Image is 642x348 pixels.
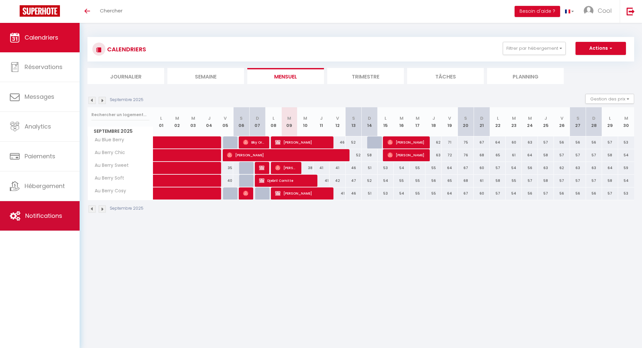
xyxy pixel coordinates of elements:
[586,107,602,136] th: 28
[281,107,297,136] th: 09
[410,162,426,174] div: 55
[410,107,426,136] th: 17
[458,162,474,174] div: 67
[169,107,185,136] th: 02
[490,136,506,148] div: 64
[185,107,201,136] th: 03
[554,107,570,136] th: 26
[538,175,554,187] div: 58
[522,187,538,200] div: 56
[474,187,490,200] div: 60
[618,149,634,161] div: 54
[570,162,586,174] div: 63
[25,122,51,130] span: Analytics
[313,162,330,174] div: 41
[362,149,378,161] div: 58
[259,174,312,187] span: Djebril Cornitte
[442,187,458,200] div: 64
[618,107,634,136] th: 30
[425,107,442,136] th: 18
[287,115,291,121] abbr: M
[425,162,442,174] div: 55
[378,162,394,174] div: 53
[259,162,264,174] span: Cool [PERSON_NAME]
[394,162,410,174] div: 54
[100,7,123,14] span: Chercher
[400,115,404,121] abbr: M
[378,187,394,200] div: 53
[352,115,355,121] abbr: S
[570,149,586,161] div: 57
[602,175,618,187] div: 58
[275,136,329,148] span: [PERSON_NAME]
[503,42,566,55] button: Filtrer par hébergement
[410,175,426,187] div: 55
[506,136,522,148] div: 60
[224,115,227,121] abbr: V
[554,136,570,148] div: 56
[297,107,313,136] th: 10
[442,162,458,174] div: 64
[602,187,618,200] div: 57
[217,107,233,136] th: 05
[538,162,554,174] div: 63
[602,136,618,148] div: 57
[586,162,602,174] div: 63
[538,149,554,161] div: 58
[554,162,570,174] div: 62
[87,68,164,84] li: Journalier
[25,33,58,42] span: Calendriers
[273,115,274,121] abbr: L
[512,115,516,121] abbr: M
[330,162,346,174] div: 41
[25,152,55,160] span: Paiements
[89,149,127,156] span: Au Berry Chic
[362,175,378,187] div: 52
[330,187,346,200] div: 41
[458,175,474,187] div: 68
[275,162,296,174] span: [PERSON_NAME] Et [PERSON_NAME]
[585,94,634,104] button: Gestion des prix
[25,182,65,190] span: Hébergement
[233,107,249,136] th: 06
[247,68,324,84] li: Mensuel
[538,187,554,200] div: 57
[618,175,634,187] div: 54
[110,205,143,212] p: Septembre 2025
[442,136,458,148] div: 71
[618,187,634,200] div: 53
[313,175,330,187] div: 41
[167,68,244,84] li: Semaine
[618,136,634,148] div: 53
[624,115,628,121] abbr: M
[522,162,538,174] div: 56
[330,107,346,136] th: 12
[474,149,490,161] div: 68
[217,162,233,174] div: 35
[474,175,490,187] div: 61
[362,107,378,136] th: 14
[110,97,143,103] p: Septembre 2025
[570,175,586,187] div: 57
[458,149,474,161] div: 76
[394,175,410,187] div: 55
[586,187,602,200] div: 56
[538,136,554,148] div: 57
[275,187,329,200] span: [PERSON_NAME]
[208,115,211,121] abbr: J
[464,115,467,121] abbr: S
[20,5,60,17] img: Super Booking
[407,68,484,84] li: Tâches
[584,6,594,16] img: ...
[458,187,474,200] div: 67
[560,115,563,121] abbr: V
[410,187,426,200] div: 55
[506,149,522,161] div: 61
[240,115,243,121] abbr: S
[425,187,442,200] div: 55
[303,115,307,121] abbr: M
[506,162,522,174] div: 54
[89,136,126,144] span: Au Blue Berry
[602,149,618,161] div: 58
[297,162,313,174] div: 38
